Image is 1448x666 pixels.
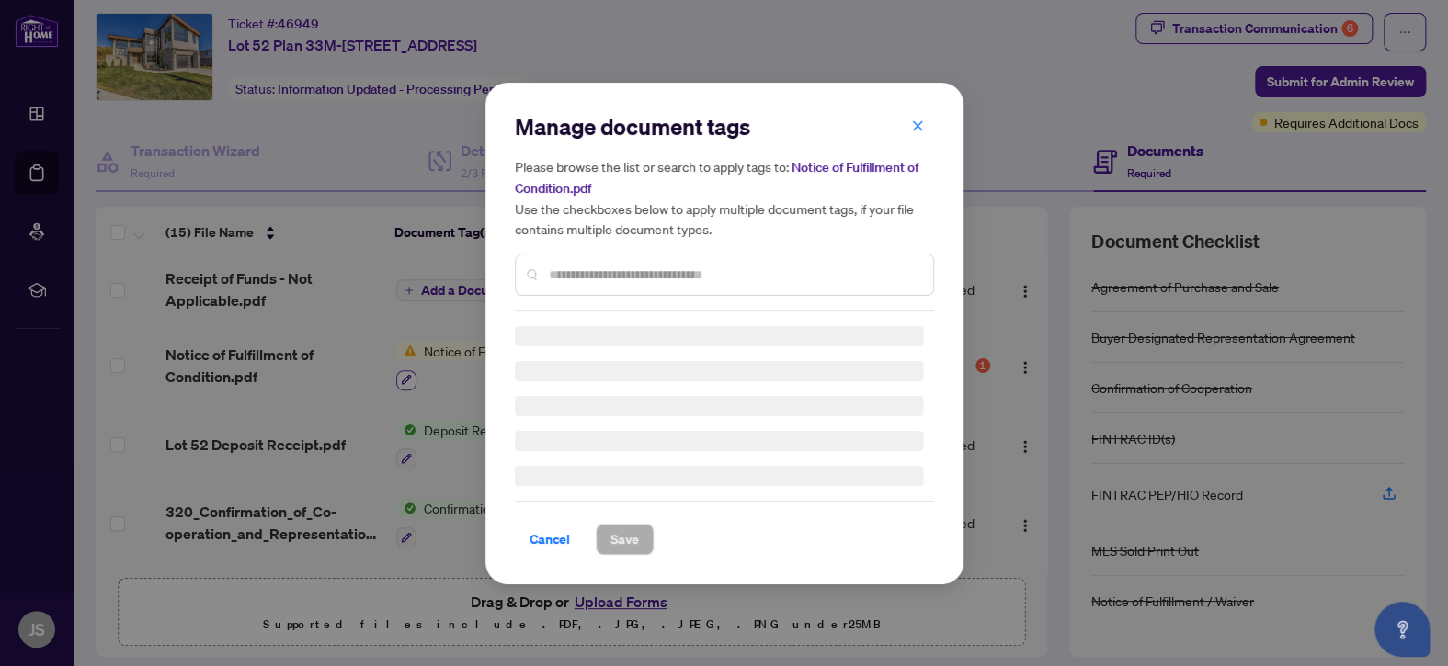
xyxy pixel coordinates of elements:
[911,119,924,131] span: close
[515,524,585,555] button: Cancel
[1374,602,1430,657] button: Open asap
[515,156,934,239] h5: Please browse the list or search to apply tags to: Use the checkboxes below to apply multiple doc...
[515,112,934,141] h2: Manage document tags
[596,524,654,555] button: Save
[515,159,918,197] span: Notice of Fulfillment of Condition.pdf
[530,525,570,554] span: Cancel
